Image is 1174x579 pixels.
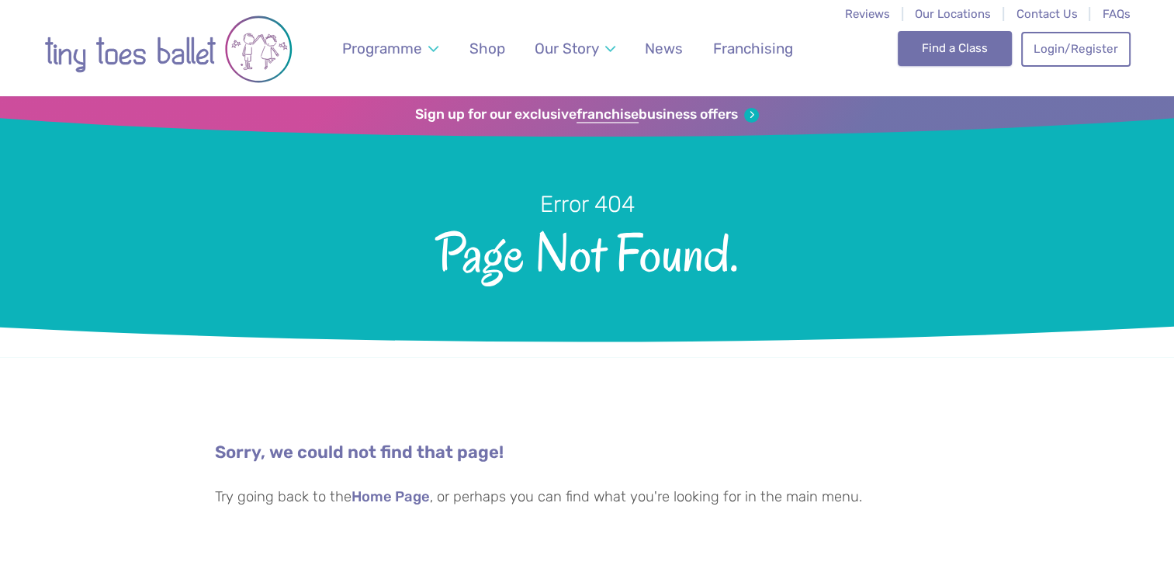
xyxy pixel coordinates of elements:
small: Error 404 [540,191,635,217]
a: FAQs [1103,7,1131,21]
a: Login/Register [1021,32,1130,66]
strong: franchise [577,106,639,123]
a: Home Page [352,490,430,505]
a: Sign up for our exclusivefranchisebusiness offers [415,106,759,123]
span: Our Story [535,40,599,57]
a: Find a Class [898,31,1012,65]
span: Page Not Found. [130,220,1045,283]
img: tiny toes ballet [44,10,293,88]
a: Programme [334,30,445,67]
a: Reviews [845,7,890,21]
span: Franchising [713,40,793,57]
a: News [638,30,691,67]
a: Contact Us [1016,7,1077,21]
a: Shop [462,30,512,67]
span: Shop [469,40,505,57]
p: Sorry, we could not find that page! [215,441,960,465]
a: Franchising [705,30,800,67]
a: Our Locations [915,7,991,21]
span: News [645,40,683,57]
span: Programme [342,40,422,57]
p: Try going back to the , or perhaps you can find what you're looking for in the main menu. [215,487,960,508]
a: Our Story [527,30,622,67]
